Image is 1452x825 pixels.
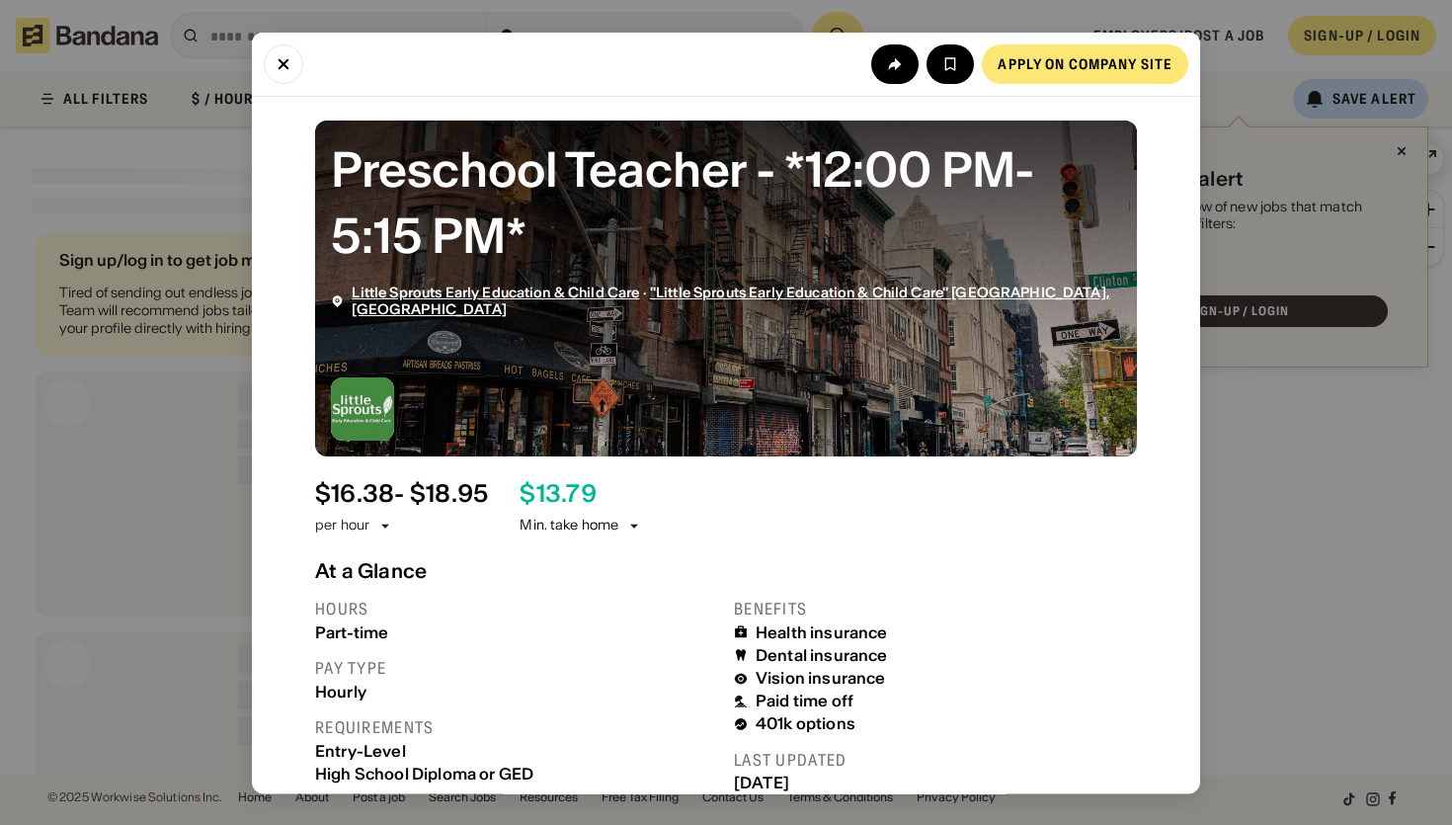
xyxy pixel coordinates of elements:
div: 401k options [756,714,855,733]
div: High School Diploma or GED [315,764,718,783]
div: Vision insurance [756,669,886,688]
div: Dental insurance [756,645,888,664]
div: Hourly [315,682,718,701]
a: Little Sprouts Early Education & Child Care [352,283,639,300]
div: Health insurance [756,622,888,641]
div: · [352,284,1121,317]
div: Min. take home [520,516,642,536]
div: per hour [315,516,369,536]
a: "Little Sprouts Early Education & Child Care" [GEOGRAPHIC_DATA], [GEOGRAPHIC_DATA] [352,283,1109,317]
div: Hours [315,598,718,619]
div: At a Glance [315,558,1137,582]
div: Entry-Level [315,741,718,760]
div: Preschool Teacher - *12:00 PM-5:15 PM* [331,135,1121,268]
div: Last updated [734,749,1137,770]
div: Paid time off [756,692,853,710]
img: Little Sprouts Early Education & Child Care logo [331,376,394,440]
button: Close [264,43,303,83]
div: Part-time [315,622,718,641]
div: $ 16.38 - $18.95 [315,479,488,508]
div: Apply on company site [998,56,1172,70]
div: Benefits [734,598,1137,619]
div: Requirements [315,716,718,737]
div: $ 13.79 [520,479,596,508]
div: [DATE] [734,774,1137,792]
div: Pay type [315,657,718,678]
